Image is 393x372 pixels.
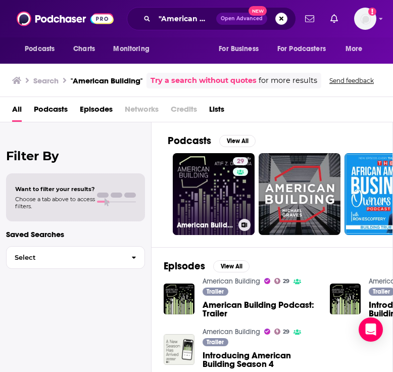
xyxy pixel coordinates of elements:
[354,8,376,30] img: User Profile
[168,134,256,147] a: PodcastsView All
[219,42,259,56] span: For Business
[274,278,290,284] a: 29
[25,42,55,56] span: Podcasts
[203,301,318,318] a: American Building Podcast: Trailer
[207,339,224,345] span: Trailer
[237,157,244,167] span: 29
[177,221,234,229] h3: American Building
[359,317,383,342] div: Open Intercom Messenger
[212,39,271,59] button: open menu
[164,260,205,272] h2: Episodes
[33,76,59,85] h3: Search
[203,328,260,336] a: American Building
[277,42,326,56] span: For Podcasters
[12,101,22,122] a: All
[34,101,68,122] a: Podcasts
[373,289,390,295] span: Trailer
[80,101,113,122] a: Episodes
[259,75,317,86] span: for more results
[173,153,255,235] a: 29American Building
[168,134,211,147] h2: Podcasts
[233,157,248,165] a: 29
[330,284,361,314] img: Introducing American Building Season 3
[17,9,114,28] img: Podchaser - Follow, Share and Rate Podcasts
[127,7,296,30] div: Search podcasts, credits, & more...
[221,16,263,21] span: Open Advanced
[164,260,250,272] a: EpisodesView All
[274,329,290,335] a: 29
[155,11,216,27] input: Search podcasts, credits, & more...
[368,8,376,16] svg: Add a profile image
[67,39,101,59] a: Charts
[7,254,123,261] span: Select
[346,42,363,56] span: More
[326,10,342,27] a: Show notifications dropdown
[283,330,289,334] span: 29
[18,39,68,59] button: open menu
[125,101,159,122] span: Networks
[73,42,95,56] span: Charts
[354,8,376,30] button: Show profile menu
[6,246,145,269] button: Select
[151,75,257,86] a: Try a search without quotes
[207,289,224,295] span: Trailer
[164,284,194,314] img: American Building Podcast: Trailer
[213,260,250,272] button: View All
[354,8,376,30] span: Logged in as DaveReddy
[15,196,95,210] span: Choose a tab above to access filters.
[171,101,197,122] span: Credits
[249,6,267,16] span: New
[216,13,267,25] button: Open AdvancedNew
[326,76,377,85] button: Send feedback
[219,135,256,147] button: View All
[203,277,260,286] a: American Building
[113,42,149,56] span: Monitoring
[164,334,194,365] img: Introducing American Building Season 4
[6,229,145,239] p: Saved Searches
[338,39,375,59] button: open menu
[71,76,142,85] h3: "American Building"
[6,149,145,163] h2: Filter By
[301,10,318,27] a: Show notifications dropdown
[283,279,289,284] span: 29
[271,39,340,59] button: open menu
[203,351,318,368] a: Introducing American Building Season 4
[209,101,224,122] a: Lists
[106,39,162,59] button: open menu
[15,185,95,193] span: Want to filter your results?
